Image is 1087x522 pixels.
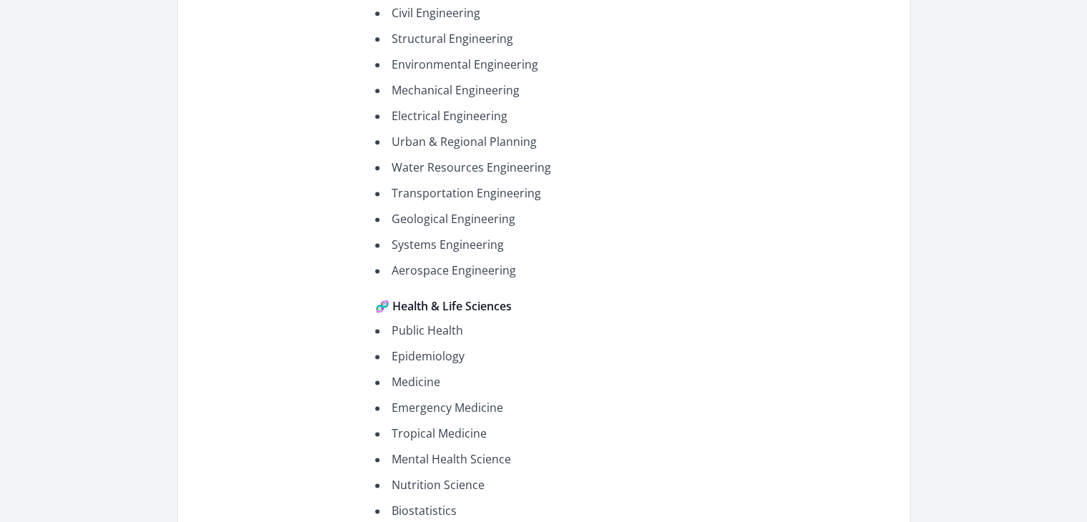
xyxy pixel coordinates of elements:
[375,297,793,315] h4: 🧬 Health & Life Sciences
[375,29,793,49] li: Structural Engineering
[375,3,793,23] li: Civil Engineering
[375,157,793,177] li: Water Resources Engineering
[375,235,793,255] li: Systems Engineering
[375,398,793,418] li: Emergency Medicine
[375,475,793,495] li: Nutrition Science
[375,80,793,100] li: Mechanical Engineering
[375,372,793,392] li: Medicine
[375,132,793,152] li: Urban & Regional Planning
[375,54,793,74] li: Environmental Engineering
[375,320,793,340] li: Public Health
[375,183,793,203] li: Transportation Engineering
[375,106,793,126] li: Electrical Engineering
[375,501,793,521] li: Biostatistics
[375,449,793,469] li: Mental Health Science
[375,209,793,229] li: Geological Engineering
[375,260,793,280] li: Aerospace Engineering
[375,423,793,443] li: Tropical Medicine
[375,346,793,366] li: Epidemiology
